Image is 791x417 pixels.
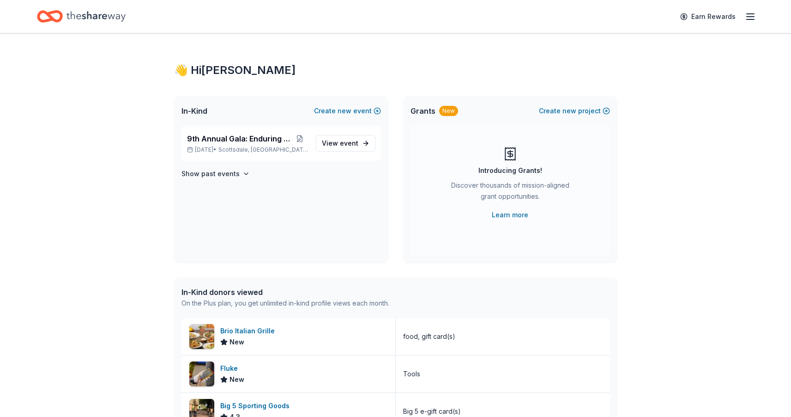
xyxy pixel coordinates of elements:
a: Home [37,6,126,27]
div: Tools [403,368,420,380]
img: Image for Brio Italian Grille [189,324,214,349]
span: New [229,374,244,385]
h4: Show past events [181,168,240,179]
span: 9th Annual Gala: Enduring Hope [187,133,292,144]
button: Createnewevent [314,105,381,117]
div: food, gift card(s) [403,331,455,342]
a: View event [316,135,375,152]
span: View [322,138,358,149]
div: On the Plus plan, you get unlimited in-kind profile views each month. [181,298,389,309]
span: New [229,337,244,348]
span: Scottsdale, [GEOGRAPHIC_DATA] [218,146,308,153]
p: [DATE] • [187,146,308,153]
div: New [439,106,458,116]
div: In-Kind donors viewed [181,287,389,298]
span: new [562,105,576,117]
a: Learn more [492,209,528,221]
a: Earn Rewards [675,8,741,25]
span: event [340,139,358,147]
span: new [338,105,351,117]
div: Big 5 e-gift card(s) [403,406,461,417]
div: Discover thousands of mission-aligned grant opportunities. [447,180,573,206]
button: Createnewproject [539,105,610,117]
span: In-Kind [181,105,207,117]
div: 👋 Hi [PERSON_NAME] [174,63,617,78]
div: Fluke [220,363,244,374]
img: Image for Fluke [189,362,214,386]
div: Big 5 Sporting Goods [220,400,293,411]
button: Show past events [181,168,250,179]
div: Introducing Grants! [478,165,542,176]
span: Grants [411,105,435,117]
div: Brio Italian Grille [220,325,278,337]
